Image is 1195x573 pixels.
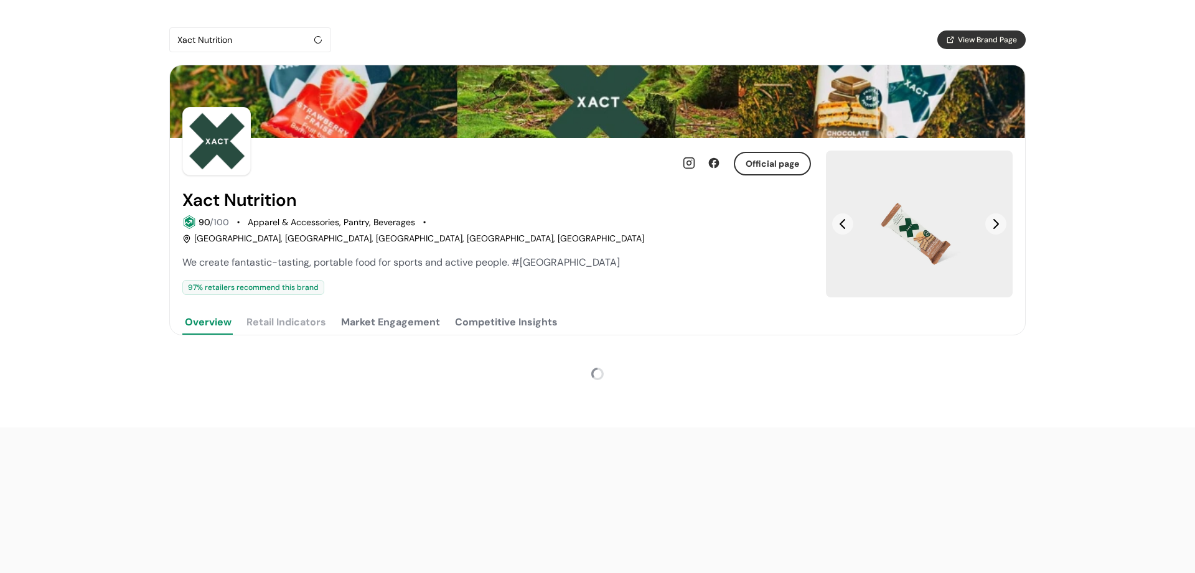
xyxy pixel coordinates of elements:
div: 97 % retailers recommend this brand [182,280,324,295]
h2: Xact Nutrition [182,190,296,210]
img: Brand cover image [170,65,1025,138]
div: [GEOGRAPHIC_DATA], [GEOGRAPHIC_DATA], [GEOGRAPHIC_DATA], [GEOGRAPHIC_DATA], [GEOGRAPHIC_DATA] [182,232,644,245]
span: We create fantastic-tasting, portable food for sports and active people. #[GEOGRAPHIC_DATA] [182,256,620,269]
button: Market Engagement [339,310,443,335]
button: Overview [182,310,234,335]
img: Slide 0 [826,151,1013,297]
button: Retail Indicators [244,310,329,335]
button: Previous Slide [832,213,853,235]
button: Next Slide [985,213,1006,235]
span: 90 [199,217,210,228]
span: /100 [210,217,229,228]
div: Slide 1 [826,151,1013,297]
img: Brand Photo [182,107,251,175]
div: Carousel [826,151,1013,297]
button: Competitive Insights [452,310,560,335]
button: View Brand Page [937,30,1026,49]
button: Official page [734,152,811,175]
div: Xact Nutrition [177,32,311,47]
span: View Brand Page [958,34,1017,45]
div: Apparel & Accessories, Pantry, Beverages [248,216,415,229]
